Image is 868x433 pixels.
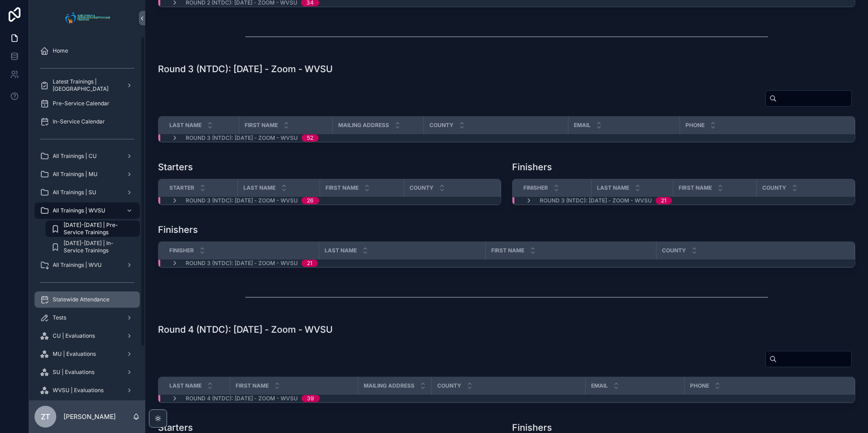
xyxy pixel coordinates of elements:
[45,239,140,255] a: [DATE]-[DATE] | In-Service Trainings
[53,261,102,269] span: All Trainings | WVU
[243,184,276,192] span: Last Name
[35,364,140,380] a: SU | Evaluations
[158,323,333,336] h1: Round 4 (NTDC): [DATE] - Zoom - WVSU
[409,184,434,192] span: County
[53,332,95,340] span: CU | Evaluations
[158,223,198,236] h1: Finishers
[35,257,140,273] a: All Trainings | WVU
[523,184,548,192] span: Finisher
[169,247,194,254] span: Finisher
[53,296,109,303] span: Statewide Attendance
[53,189,96,196] span: All Trainings | SU
[64,221,131,236] span: [DATE]-[DATE] | Pre-Service Trainings
[158,161,193,173] h1: Starters
[307,134,313,142] div: 52
[35,43,140,59] a: Home
[35,291,140,308] a: Statewide Attendance
[35,113,140,130] a: In-Service Calendar
[307,197,314,204] div: 26
[35,202,140,219] a: All Trainings | WVSU
[35,382,140,399] a: WVSU | Evaluations
[41,411,50,422] span: ZT
[53,100,109,107] span: Pre-Service Calendar
[325,184,359,192] span: First Name
[53,207,105,214] span: All Trainings | WVSU
[35,310,140,326] a: Tests
[540,197,652,204] span: Round 3 (NTDC): [DATE] - Zoom - WVSU
[597,184,629,192] span: Last Name
[661,197,666,204] div: 21
[762,184,786,192] span: County
[53,118,105,125] span: In-Service Calendar
[53,171,98,178] span: All Trainings | MU
[169,122,202,129] span: Last Name
[35,166,140,182] a: All Trainings | MU
[186,260,298,267] span: Round 3 (NTDC): [DATE] - Zoom - WVSU
[429,122,454,129] span: County
[491,247,524,254] span: First Name
[169,184,194,192] span: Starter
[686,122,705,129] span: Phone
[236,382,269,389] span: First Name
[307,260,312,267] div: 21
[169,382,202,389] span: Last Name
[662,247,686,254] span: County
[29,36,145,400] div: scrollable content
[338,122,389,129] span: Mailing Address
[64,412,116,421] p: [PERSON_NAME]
[53,47,68,54] span: Home
[35,184,140,201] a: All Trainings | SU
[512,161,552,173] h1: Finishers
[35,346,140,362] a: MU | Evaluations
[35,148,140,164] a: All Trainings | CU
[64,240,131,254] span: [DATE]-[DATE] | In-Service Trainings
[53,350,96,358] span: MU | Evaluations
[63,11,112,25] img: App logo
[45,221,140,237] a: [DATE]-[DATE] | Pre-Service Trainings
[690,382,709,389] span: Phone
[158,63,333,75] h1: Round 3 (NTDC): [DATE] - Zoom - WVSU
[437,382,461,389] span: County
[325,247,357,254] span: Last Name
[186,395,298,402] span: Round 4 (NTDC): [DATE] - Zoom - WVSU
[186,134,298,142] span: Round 3 (NTDC): [DATE] - Zoom - WVSU
[364,382,414,389] span: Mailing Address
[53,78,119,93] span: Latest Trainings | [GEOGRAPHIC_DATA]
[186,197,298,204] span: Round 3 (NTDC): [DATE] - Zoom - WVSU
[35,95,140,112] a: Pre-Service Calendar
[53,153,97,160] span: All Trainings | CU
[591,382,608,389] span: Email
[307,395,314,402] div: 39
[245,122,278,129] span: First Name
[574,122,591,129] span: Email
[53,387,104,394] span: WVSU | Evaluations
[53,314,66,321] span: Tests
[679,184,712,192] span: First Name
[35,328,140,344] a: CU | Evaluations
[35,77,140,93] a: Latest Trainings | [GEOGRAPHIC_DATA]
[53,369,94,376] span: SU | Evaluations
